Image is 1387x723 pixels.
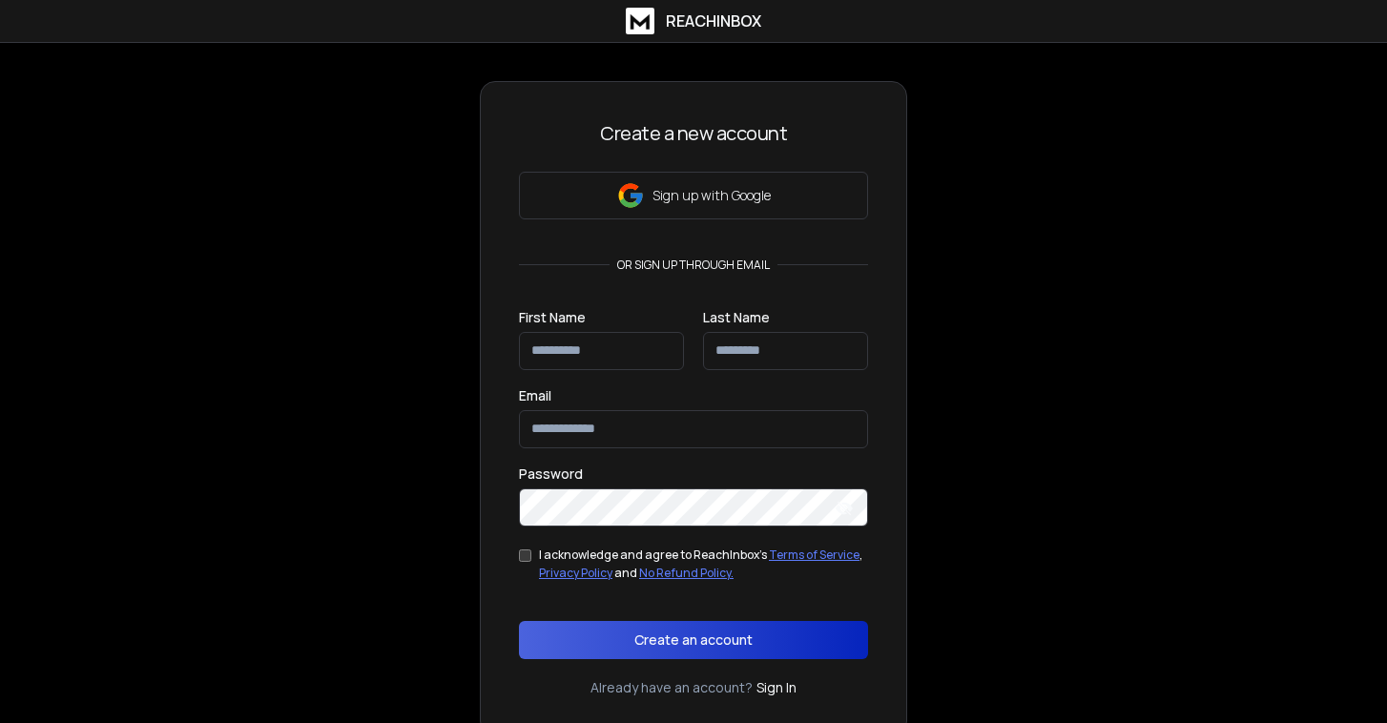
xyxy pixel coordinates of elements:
a: ReachInbox [626,8,761,34]
a: Privacy Policy [539,565,612,581]
label: First Name [519,311,586,324]
h3: Create a new account [519,120,868,147]
button: Sign up with Google [519,172,868,219]
img: logo [626,8,654,34]
p: Already have an account? [590,678,753,697]
div: I acknowledge and agree to ReachInbox's , and [539,546,868,583]
a: Terms of Service [769,547,859,563]
label: Email [519,389,551,403]
a: No Refund Policy. [639,565,734,581]
h1: ReachInbox [666,10,761,32]
p: Sign up with Google [652,186,771,205]
label: Password [519,467,583,481]
a: Sign In [756,678,797,697]
button: Create an account [519,621,868,659]
p: or sign up through email [610,258,777,273]
label: Last Name [703,311,770,324]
